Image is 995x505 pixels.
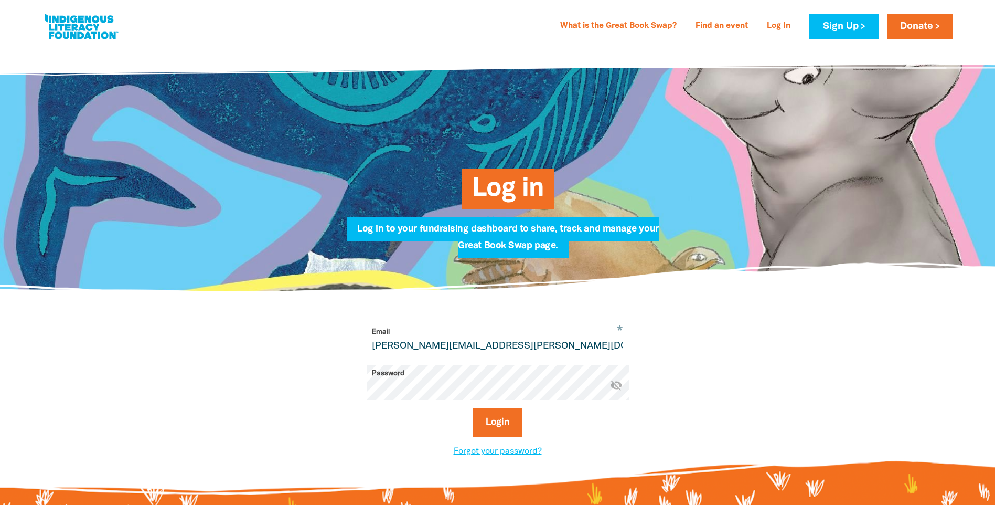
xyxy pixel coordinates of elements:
[357,225,658,258] span: Log in to your fundraising dashboard to share, track and manage your Great Book Swap page.
[610,379,623,392] i: Hide password
[761,18,797,35] a: Log In
[887,14,953,39] a: Donate
[472,177,544,209] span: Log in
[689,18,754,35] a: Find an event
[809,14,878,39] a: Sign Up
[610,379,623,393] button: visibility_off
[473,408,522,437] button: Login
[554,18,683,35] a: What is the Great Book Swap?
[454,448,542,455] a: Forgot your password?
